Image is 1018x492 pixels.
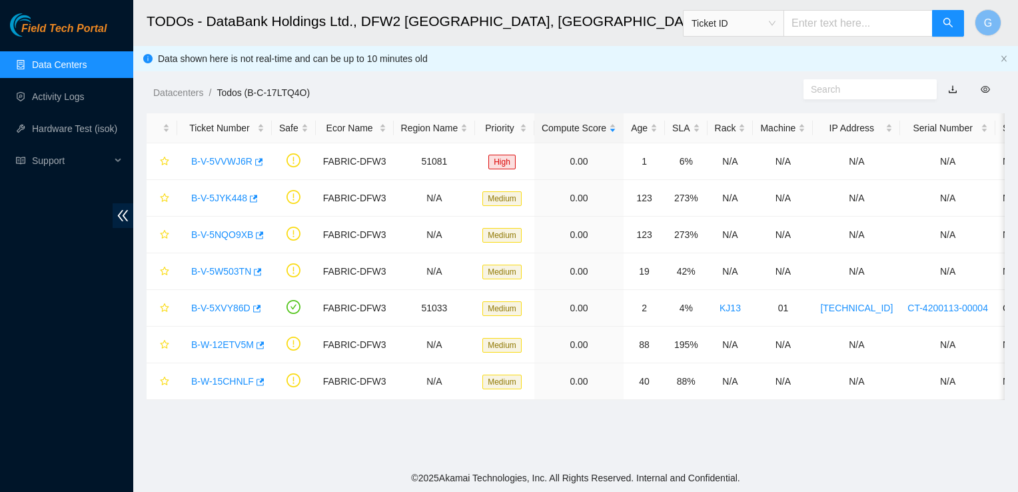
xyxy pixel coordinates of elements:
[813,253,900,290] td: N/A
[984,15,992,31] span: G
[191,339,254,350] a: B-W-12ETV5M
[948,84,957,95] a: download
[534,327,624,363] td: 0.00
[316,143,394,180] td: FABRIC-DFW3
[907,303,988,313] a: CT-4200113-00004
[209,87,211,98] span: /
[981,85,990,94] span: eye
[160,377,169,387] span: star
[1000,55,1008,63] button: close
[191,193,247,203] a: B-V-5JYK448
[316,180,394,217] td: FABRIC-DFW3
[820,303,893,313] a: [TECHNICAL_ID]
[154,371,170,392] button: star
[394,143,476,180] td: 51081
[534,143,624,180] td: 0.00
[286,153,300,167] span: exclamation-circle
[720,303,741,313] a: KJ13
[154,224,170,245] button: star
[534,363,624,400] td: 0.00
[316,363,394,400] td: FABRIC-DFW3
[900,327,995,363] td: N/A
[32,91,85,102] a: Activity Logs
[534,290,624,327] td: 0.00
[16,156,25,165] span: read
[154,297,170,319] button: star
[900,363,995,400] td: N/A
[708,217,754,253] td: N/A
[753,180,813,217] td: N/A
[665,363,707,400] td: 88%
[286,263,300,277] span: exclamation-circle
[813,217,900,253] td: N/A
[32,59,87,70] a: Data Centers
[932,10,964,37] button: search
[154,151,170,172] button: star
[813,143,900,180] td: N/A
[113,203,133,228] span: double-left
[624,180,665,217] td: 123
[975,9,1001,36] button: G
[753,143,813,180] td: N/A
[191,303,251,313] a: B-V-5XVY86D
[624,327,665,363] td: 88
[708,143,754,180] td: N/A
[394,253,476,290] td: N/A
[191,229,253,240] a: B-V-5NQO9XB
[900,253,995,290] td: N/A
[813,363,900,400] td: N/A
[708,327,754,363] td: N/A
[534,217,624,253] td: 0.00
[938,79,967,100] button: download
[394,290,476,327] td: 51033
[488,155,516,169] span: High
[191,376,254,387] a: B-W-15CHNLF
[160,267,169,277] span: star
[316,290,394,327] td: FABRIC-DFW3
[753,253,813,290] td: N/A
[482,338,522,353] span: Medium
[624,217,665,253] td: 123
[32,147,111,174] span: Support
[753,290,813,327] td: 01
[624,363,665,400] td: 40
[286,337,300,351] span: exclamation-circle
[286,373,300,387] span: exclamation-circle
[943,17,953,30] span: search
[154,261,170,282] button: star
[753,327,813,363] td: N/A
[316,327,394,363] td: FABRIC-DFW3
[665,180,707,217] td: 273%
[665,253,707,290] td: 42%
[482,228,522,243] span: Medium
[813,180,900,217] td: N/A
[160,340,169,351] span: star
[708,253,754,290] td: N/A
[665,217,707,253] td: 273%
[10,13,67,37] img: Akamai Technologies
[482,191,522,206] span: Medium
[534,180,624,217] td: 0.00
[133,464,1018,492] footer: © 2025 Akamai Technologies, Inc. All Rights Reserved. Internal and Confidential.
[191,266,251,277] a: B-V-5W503TN
[21,23,107,35] span: Field Tech Portal
[316,253,394,290] td: FABRIC-DFW3
[482,375,522,389] span: Medium
[665,290,707,327] td: 4%
[160,193,169,204] span: star
[783,10,933,37] input: Enter text here...
[217,87,310,98] a: Todos (B-C-17LTQ4O)
[286,190,300,204] span: exclamation-circle
[286,300,300,314] span: check-circle
[753,217,813,253] td: N/A
[753,363,813,400] td: N/A
[394,217,476,253] td: N/A
[286,227,300,241] span: exclamation-circle
[665,327,707,363] td: 195%
[534,253,624,290] td: 0.00
[154,187,170,209] button: star
[153,87,203,98] a: Datacenters
[32,123,117,134] a: Hardware Test (isok)
[624,143,665,180] td: 1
